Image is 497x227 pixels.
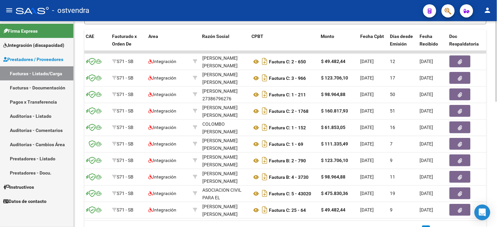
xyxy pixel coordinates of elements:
[148,175,176,180] span: Integración
[148,142,176,147] span: Integración
[269,92,306,98] strong: Factura C: 1 - 211
[390,125,395,130] span: 16
[390,191,395,196] span: 19
[148,109,176,114] span: Integración
[361,158,374,163] span: [DATE]
[260,155,269,166] i: Descargar documento
[269,76,306,81] strong: Factura C: 3 - 966
[420,191,433,196] span: [DATE]
[249,30,318,59] datatable-header-cell: CPBT
[117,158,133,163] span: S71 - SB
[202,154,247,168] div: 27261308431
[202,121,247,135] div: 27338341240
[321,59,345,64] strong: $ 49.482,44
[260,172,269,182] i: Descargar documento
[269,191,311,197] strong: Factura C: 5 - 43020
[321,208,345,213] strong: $ 49.482,44
[202,154,247,176] div: [PERSON_NAME] [PERSON_NAME] [PERSON_NAME]
[83,30,109,59] datatable-header-cell: CAE
[361,34,384,39] span: Fecha Cpbt
[148,208,176,213] span: Integración
[202,88,238,95] div: [PERSON_NAME]
[117,191,133,196] span: S71 - SB
[109,30,146,59] datatable-header-cell: Facturado x Orden De
[148,59,176,64] span: Integración
[202,170,247,184] div: 27210862973
[117,125,133,130] span: S71 - SB
[390,158,393,163] span: 9
[390,34,413,47] span: Días desde Emisión
[361,125,374,130] span: [DATE]
[361,175,374,180] span: [DATE]
[148,76,176,81] span: Integración
[420,34,438,47] span: Fecha Recibido
[420,109,433,114] span: [DATE]
[52,3,89,18] span: - ostvendra
[260,205,269,215] i: Descargar documento
[146,30,190,59] datatable-header-cell: Area
[420,142,433,147] span: [DATE]
[388,30,417,59] datatable-header-cell: Días desde Emisión
[202,121,247,136] div: COLOMBO [PERSON_NAME]
[3,56,63,63] span: Prestadores / Proveedores
[202,203,247,218] div: [PERSON_NAME] [PERSON_NAME]
[117,208,133,213] span: S71 - SB
[420,76,433,81] span: [DATE]
[321,109,348,114] strong: $ 160.817,93
[417,30,447,59] datatable-header-cell: Fecha Recibido
[86,34,94,39] span: CAE
[420,158,433,163] span: [DATE]
[202,71,247,85] div: 27200078476
[202,104,247,118] div: 27287358313
[260,56,269,67] i: Descargar documento
[148,158,176,163] span: Integración
[390,109,395,114] span: 51
[202,88,247,102] div: 27386796276
[202,71,247,86] div: [PERSON_NAME] [PERSON_NAME]
[358,30,388,59] datatable-header-cell: Fecha Cpbt
[361,109,374,114] span: [DATE]
[202,55,247,69] div: 27293812433
[117,109,133,114] span: S71 - SB
[202,55,247,70] div: [PERSON_NAME] [PERSON_NAME]
[3,27,38,35] span: Firma Express
[390,92,395,97] span: 50
[390,175,395,180] span: 11
[117,142,133,147] span: S71 - SB
[202,137,247,152] div: [PERSON_NAME] [PERSON_NAME]
[252,34,264,39] span: CPBT
[112,34,137,47] span: Facturado x Orden De
[269,175,308,180] strong: Factura B: 4 - 3730
[420,175,433,180] span: [DATE]
[117,175,133,180] span: S71 - SB
[3,183,34,191] span: Instructivos
[260,139,269,149] i: Descargar documento
[447,30,486,59] datatable-header-cell: Doc Respaldatoria
[148,34,158,39] span: Area
[260,89,269,100] i: Descargar documento
[269,109,308,114] strong: Factura C: 2 - 1768
[321,76,348,81] strong: $ 123.706,10
[450,34,479,47] span: Doc Respaldatoria
[202,34,230,39] span: Razón Social
[269,125,306,131] strong: Factura C: 1 - 152
[3,42,64,49] span: Integración (discapacidad)
[117,59,133,64] span: S71 - SB
[5,6,13,14] mat-icon: menu
[361,142,374,147] span: [DATE]
[202,170,247,185] div: [PERSON_NAME] [PERSON_NAME]
[269,142,303,147] strong: Factura C: 1 - 69
[260,106,269,116] i: Descargar documento
[148,125,176,130] span: Integración
[420,125,433,130] span: [DATE]
[361,92,374,97] span: [DATE]
[117,92,133,97] span: S71 - SB
[361,191,374,196] span: [DATE]
[148,191,176,196] span: Integración
[361,59,374,64] span: [DATE]
[202,104,247,119] div: [PERSON_NAME] [PERSON_NAME]
[260,122,269,133] i: Descargar documento
[117,76,133,81] span: S71 - SB
[321,92,345,97] strong: $ 98.964,88
[321,175,345,180] strong: $ 98.964,88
